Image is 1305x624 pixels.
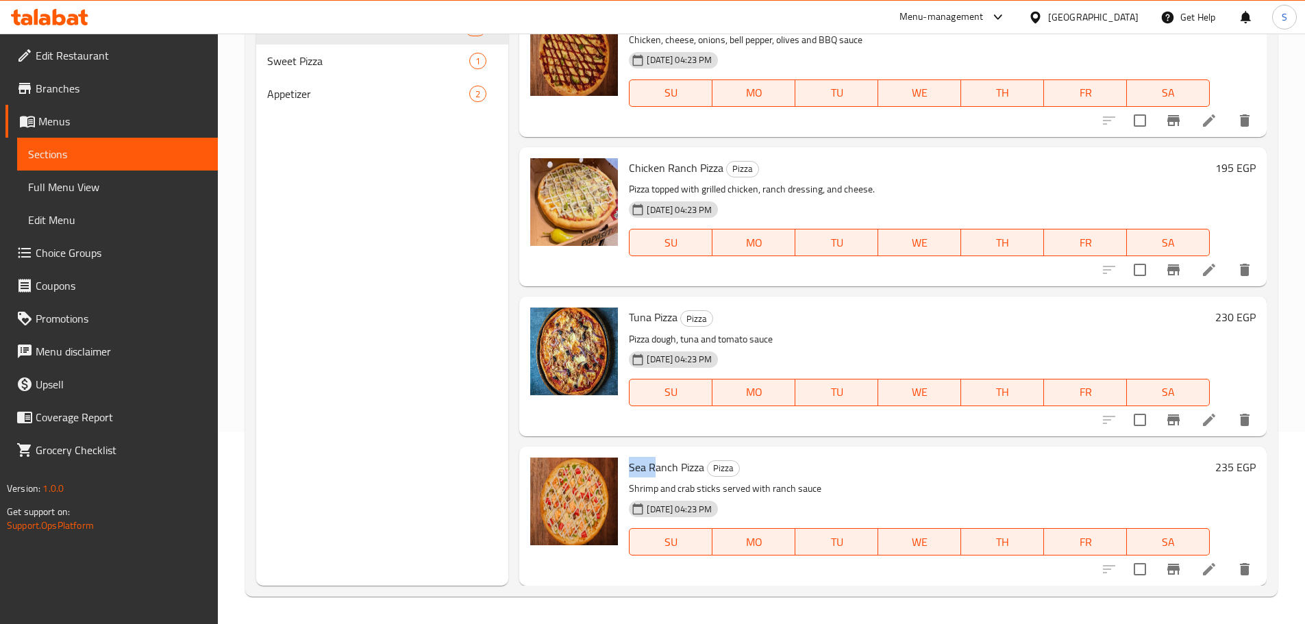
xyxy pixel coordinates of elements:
[38,113,207,129] span: Menus
[256,45,509,77] div: Sweet Pizza1
[727,161,758,177] span: Pizza
[712,528,795,556] button: MO
[712,229,795,256] button: MO
[884,382,956,402] span: WE
[1044,79,1127,107] button: FR
[1049,233,1121,253] span: FR
[1201,262,1217,278] a: Edit menu item
[961,79,1044,107] button: TH
[961,528,1044,556] button: TH
[801,532,873,552] span: TU
[801,83,873,103] span: TU
[5,434,218,466] a: Grocery Checklist
[1049,83,1121,103] span: FR
[884,83,956,103] span: WE
[718,382,790,402] span: MO
[1157,104,1190,137] button: Branch-specific-item
[1127,79,1210,107] button: SA
[718,233,790,253] span: MO
[36,277,207,294] span: Coupons
[1132,233,1204,253] span: SA
[967,532,1039,552] span: TH
[1228,553,1261,586] button: delete
[1132,532,1204,552] span: SA
[267,86,470,102] div: Appetizer
[718,83,790,103] span: MO
[1282,10,1287,25] span: S
[1215,158,1256,177] h6: 195 EGP
[1126,106,1154,135] span: Select to update
[42,479,64,497] span: 1.0.0
[1127,229,1210,256] button: SA
[801,233,873,253] span: TU
[801,382,873,402] span: TU
[629,32,1210,49] p: Chicken, cheese, onions, bell pepper, olives and BBQ sauce
[635,532,707,552] span: SU
[1044,379,1127,406] button: FR
[681,311,712,327] span: Pizza
[967,83,1039,103] span: TH
[36,310,207,327] span: Promotions
[635,83,707,103] span: SU
[629,307,678,327] span: Tuna Pizza
[878,528,961,556] button: WE
[795,379,878,406] button: TU
[629,379,712,406] button: SU
[5,236,218,269] a: Choice Groups
[795,528,878,556] button: TU
[7,503,70,521] span: Get support on:
[28,179,207,195] span: Full Menu View
[267,53,470,69] span: Sweet Pizza
[1126,405,1154,434] span: Select to update
[629,480,1210,497] p: Shrimp and crab sticks served with ranch sauce
[1126,255,1154,284] span: Select to update
[5,39,218,72] a: Edit Restaurant
[629,79,712,107] button: SU
[1228,104,1261,137] button: delete
[1049,532,1121,552] span: FR
[795,229,878,256] button: TU
[1215,458,1256,477] h6: 235 EGP
[530,8,618,96] img: Chicken BBQ Pizza
[629,528,712,556] button: SU
[1044,229,1127,256] button: FR
[1132,382,1204,402] span: SA
[28,212,207,228] span: Edit Menu
[7,516,94,534] a: Support.OpsPlatform
[1201,112,1217,129] a: Edit menu item
[1201,561,1217,577] a: Edit menu item
[5,269,218,302] a: Coupons
[470,55,486,68] span: 1
[884,532,956,552] span: WE
[17,171,218,203] a: Full Menu View
[1157,253,1190,286] button: Branch-specific-item
[1049,382,1121,402] span: FR
[1127,379,1210,406] button: SA
[469,86,486,102] div: items
[680,310,713,327] div: Pizza
[641,203,717,216] span: [DATE] 04:23 PM
[530,458,618,545] img: Sea Ranch Pizza
[17,138,218,171] a: Sections
[967,233,1039,253] span: TH
[1228,403,1261,436] button: delete
[899,9,984,25] div: Menu-management
[878,379,961,406] button: WE
[5,401,218,434] a: Coverage Report
[1215,308,1256,327] h6: 230 EGP
[36,245,207,261] span: Choice Groups
[1126,555,1154,584] span: Select to update
[1132,83,1204,103] span: SA
[470,88,486,101] span: 2
[635,233,707,253] span: SU
[1044,528,1127,556] button: FR
[635,382,707,402] span: SU
[878,229,961,256] button: WE
[7,479,40,497] span: Version:
[256,77,509,110] div: Appetizer2
[36,47,207,64] span: Edit Restaurant
[726,161,759,177] div: Pizza
[36,343,207,360] span: Menu disclaimer
[28,146,207,162] span: Sections
[629,229,712,256] button: SU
